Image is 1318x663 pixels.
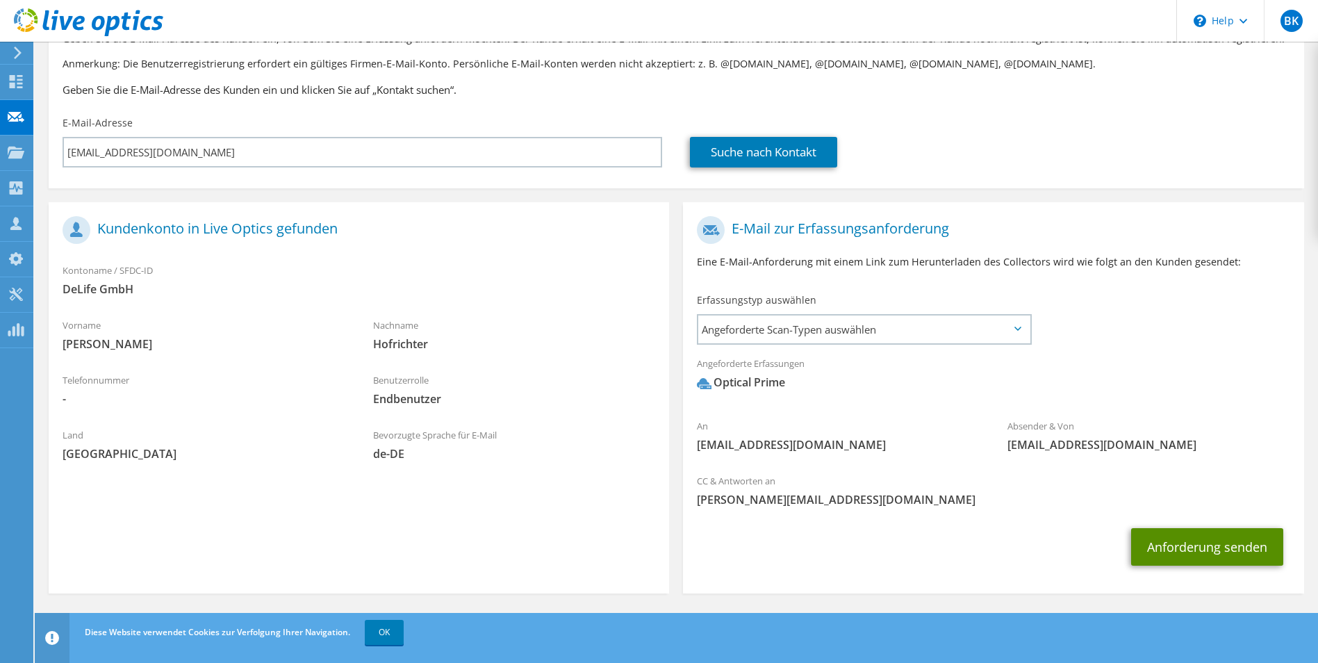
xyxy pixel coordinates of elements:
[63,391,345,407] span: -
[359,420,670,468] div: Bevorzugte Sprache für E-Mail
[697,293,816,307] label: Erfassungstyp auswählen
[697,216,1283,244] h1: E-Mail zur Erfassungsanforderung
[63,216,648,244] h1: Kundenkonto in Live Optics gefunden
[683,466,1303,514] div: CC & Antworten an
[373,391,656,407] span: Endbenutzer
[85,626,350,638] span: Diese Website verwendet Cookies zur Verfolgung Ihrer Navigation.
[698,316,1029,343] span: Angeforderte Scan-Typen auswählen
[49,420,359,468] div: Land
[1280,10,1303,32] span: BK
[63,446,345,461] span: [GEOGRAPHIC_DATA]
[359,366,670,414] div: Benutzerrolle
[63,56,1290,72] p: Anmerkung: Die Benutzerregistrierung erfordert ein gültiges Firmen-E-Mail-Konto. Persönliche E-Ma...
[63,281,655,297] span: DeLife GmbH
[373,336,656,352] span: Hofrichter
[683,349,1303,404] div: Angeforderte Erfassungen
[63,116,133,130] label: E-Mail-Adresse
[373,446,656,461] span: de-DE
[359,311,670,359] div: Nachname
[697,254,1290,270] p: Eine E-Mail-Anforderung mit einem Link zum Herunterladen des Collectors wird wie folgt an den Kun...
[49,366,359,414] div: Telefonnummer
[365,620,404,645] a: OK
[1194,15,1206,27] svg: \n
[1007,437,1290,452] span: [EMAIL_ADDRESS][DOMAIN_NAME]
[683,411,994,459] div: An
[63,82,1290,97] h3: Geben Sie die E-Mail-Adresse des Kunden ein und klicken Sie auf „Kontakt suchen“.
[690,137,837,167] a: Suche nach Kontakt
[49,311,359,359] div: Vorname
[63,336,345,352] span: [PERSON_NAME]
[1131,528,1283,566] button: Anforderung senden
[49,256,669,304] div: Kontoname / SFDC-ID
[994,411,1304,459] div: Absender & Von
[697,375,785,391] div: Optical Prime
[697,437,980,452] span: [EMAIL_ADDRESS][DOMAIN_NAME]
[697,492,1290,507] span: [PERSON_NAME][EMAIL_ADDRESS][DOMAIN_NAME]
